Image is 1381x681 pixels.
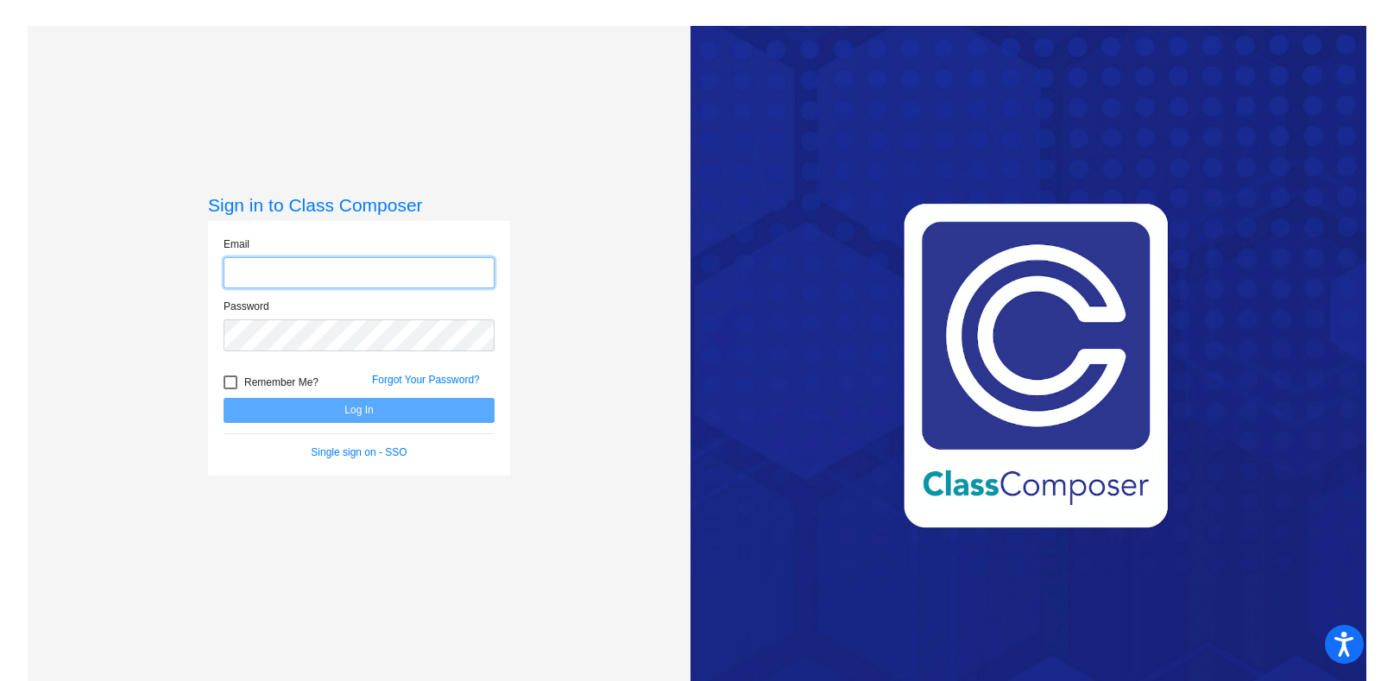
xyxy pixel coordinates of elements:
[244,372,318,393] span: Remember Me?
[224,299,269,314] label: Password
[208,194,510,216] h3: Sign in to Class Composer
[224,398,495,423] button: Log In
[311,446,407,458] a: Single sign on - SSO
[372,374,480,386] a: Forgot Your Password?
[224,236,249,252] label: Email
